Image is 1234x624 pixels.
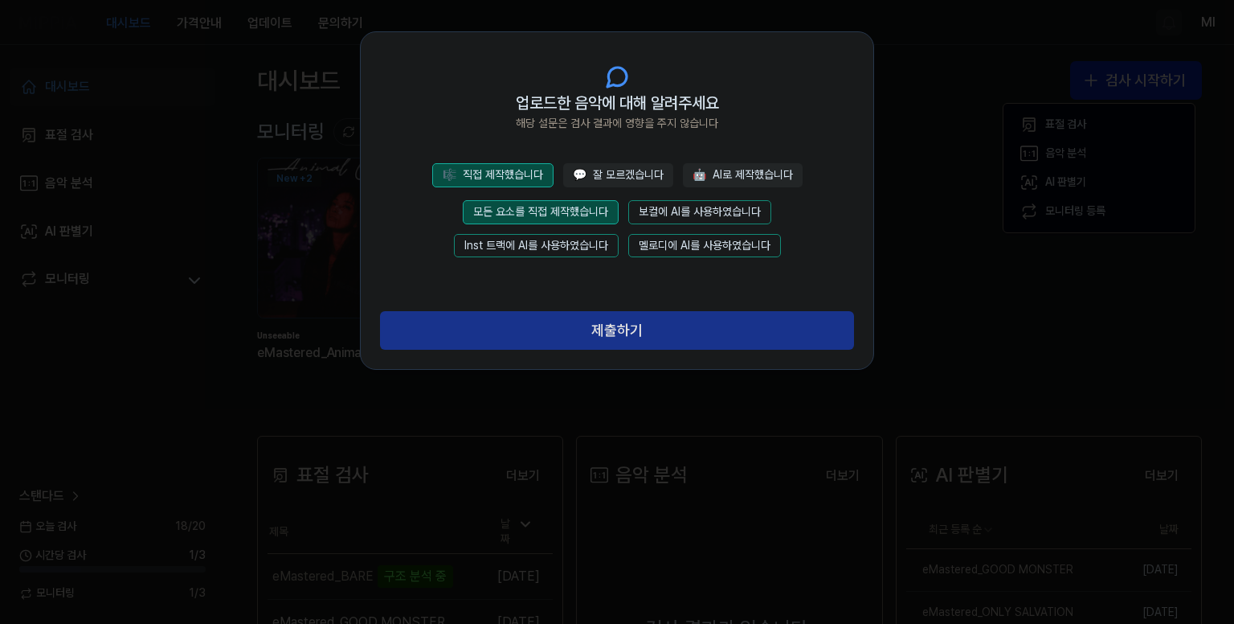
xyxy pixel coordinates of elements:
[380,311,854,350] button: 제출하기
[563,163,673,187] button: 💬잘 모르겠습니다
[463,200,619,224] button: 모든 요소를 직접 제작했습니다
[516,116,718,132] span: 해당 설문은 검사 결과에 영향을 주지 않습니다
[628,234,781,258] button: 멜로디에 AI를 사용하였습니다
[516,90,719,116] span: 업로드한 음악에 대해 알려주세요
[573,168,586,181] span: 💬
[454,234,619,258] button: Inst 트랙에 AI를 사용하였습니다
[693,168,706,181] span: 🤖
[628,200,771,224] button: 보컬에 AI를 사용하였습니다
[443,168,456,181] span: 🎼
[683,163,803,187] button: 🤖AI로 제작했습니다
[432,163,554,187] button: 🎼직접 제작했습니다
